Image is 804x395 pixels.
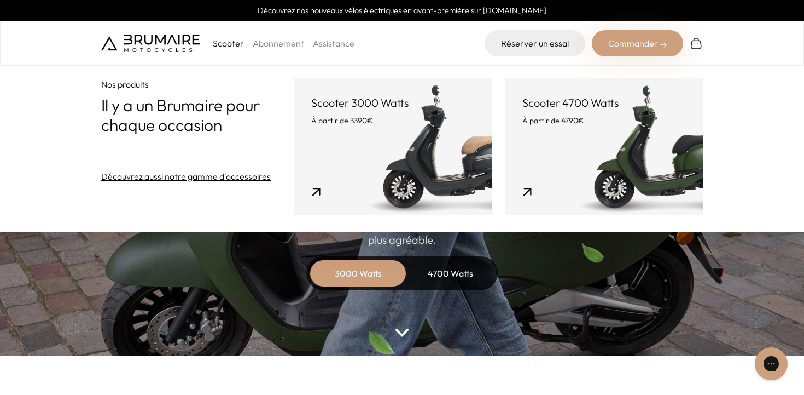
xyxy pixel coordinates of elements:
p: Il y a un Brumaire pour chaque occasion [101,95,294,135]
img: Brumaire Motocycles [101,35,200,52]
a: Abonnement [253,38,304,49]
a: Découvrez aussi notre gamme d'accessoires [101,170,271,183]
div: 4700 Watts [406,260,494,287]
p: À partir de 3390€ [311,115,474,126]
img: right-arrow-2.png [660,42,667,48]
div: 3000 Watts [314,260,402,287]
img: arrow-bottom.png [395,329,409,337]
a: Réserver un essai [485,30,585,56]
p: Scooter 3000 Watts [311,95,474,111]
p: Scooter 4700 Watts [522,95,685,111]
div: Commander [592,30,683,56]
a: Assistance [313,38,354,49]
a: Scooter 3000 Watts À partir de 3390€ [294,78,492,215]
p: Nos produits [101,78,294,91]
img: Panier [690,37,703,50]
p: Scooter [213,37,244,50]
p: À partir de 4790€ [522,115,685,126]
a: Scooter 4700 Watts À partir de 4790€ [505,78,703,215]
iframe: Gorgias live chat messenger [749,344,793,384]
